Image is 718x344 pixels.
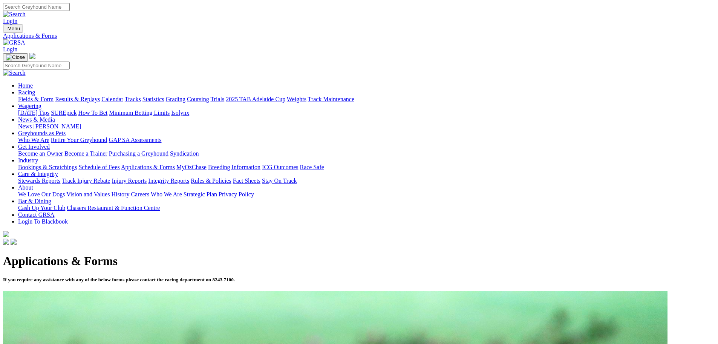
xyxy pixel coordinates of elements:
a: Tracks [125,96,141,102]
a: Retire Your Greyhound [51,137,107,143]
a: [DATE] Tips [18,110,49,116]
a: Cash Up Your Club [18,205,65,211]
a: Track Maintenance [308,96,354,102]
a: Become a Trainer [64,150,107,157]
a: Results & Replays [55,96,100,102]
input: Search [3,3,70,11]
a: Syndication [170,150,199,157]
img: Close [6,54,25,60]
div: Greyhounds as Pets [18,137,715,143]
a: Who We Are [151,191,182,197]
a: Isolynx [171,110,189,116]
a: [PERSON_NAME] [33,123,81,130]
a: Contact GRSA [18,211,54,218]
a: Bar & Dining [18,198,51,204]
a: Statistics [142,96,164,102]
a: Schedule of Fees [78,164,119,170]
a: Grading [166,96,185,102]
a: Breeding Information [208,164,260,170]
a: Home [18,82,33,89]
a: We Love Our Dogs [18,191,65,197]
a: Industry [18,157,38,164]
a: Care & Integrity [18,171,58,177]
a: MyOzChase [176,164,207,170]
div: Wagering [18,110,715,116]
a: Calendar [101,96,123,102]
a: Greyhounds as Pets [18,130,66,136]
div: Care & Integrity [18,177,715,184]
a: Wagering [18,103,41,109]
img: twitter.svg [11,239,17,245]
a: Fields & Form [18,96,54,102]
h5: If you require any assistance with any of the below forms please contact the racing department on... [3,277,715,283]
button: Toggle navigation [3,53,28,62]
a: How To Bet [78,110,108,116]
a: Coursing [187,96,209,102]
div: News & Media [18,123,715,130]
a: Injury Reports [112,177,147,184]
a: 2025 TAB Adelaide Cup [226,96,285,102]
a: Fact Sheets [233,177,260,184]
a: Strategic Plan [184,191,217,197]
a: Login [3,46,17,52]
a: About [18,184,33,191]
a: Get Involved [18,143,50,150]
a: Stay On Track [262,177,297,184]
div: Get Involved [18,150,715,157]
div: Industry [18,164,715,171]
a: Privacy Policy [219,191,254,197]
a: Race Safe [300,164,324,170]
img: Search [3,11,26,18]
img: GRSA [3,39,25,46]
button: Toggle navigation [3,25,23,32]
a: Vision and Values [66,191,110,197]
div: Racing [18,96,715,103]
a: History [111,191,129,197]
img: facebook.svg [3,239,9,245]
a: ICG Outcomes [262,164,298,170]
a: Bookings & Scratchings [18,164,77,170]
a: Login [3,18,17,24]
h1: Applications & Forms [3,254,715,268]
a: Stewards Reports [18,177,60,184]
a: Purchasing a Greyhound [109,150,168,157]
a: Weights [287,96,306,102]
a: Chasers Restaurant & Function Centre [67,205,160,211]
a: Careers [131,191,149,197]
a: News & Media [18,116,55,123]
a: Become an Owner [18,150,63,157]
a: Applications & Forms [3,32,715,39]
div: About [18,191,715,198]
input: Search [3,62,70,69]
a: Minimum Betting Limits [109,110,170,116]
img: Search [3,69,26,76]
a: Racing [18,89,35,96]
a: News [18,123,32,130]
a: GAP SA Assessments [109,137,162,143]
img: logo-grsa-white.png [29,53,35,59]
a: SUREpick [51,110,77,116]
img: logo-grsa-white.png [3,231,9,237]
a: Login To Blackbook [18,218,68,225]
div: Bar & Dining [18,205,715,211]
a: Track Injury Rebate [62,177,110,184]
a: Applications & Forms [121,164,175,170]
a: Rules & Policies [191,177,231,184]
a: Who We Are [18,137,49,143]
span: Menu [8,26,20,31]
a: Trials [210,96,224,102]
a: Integrity Reports [148,177,189,184]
